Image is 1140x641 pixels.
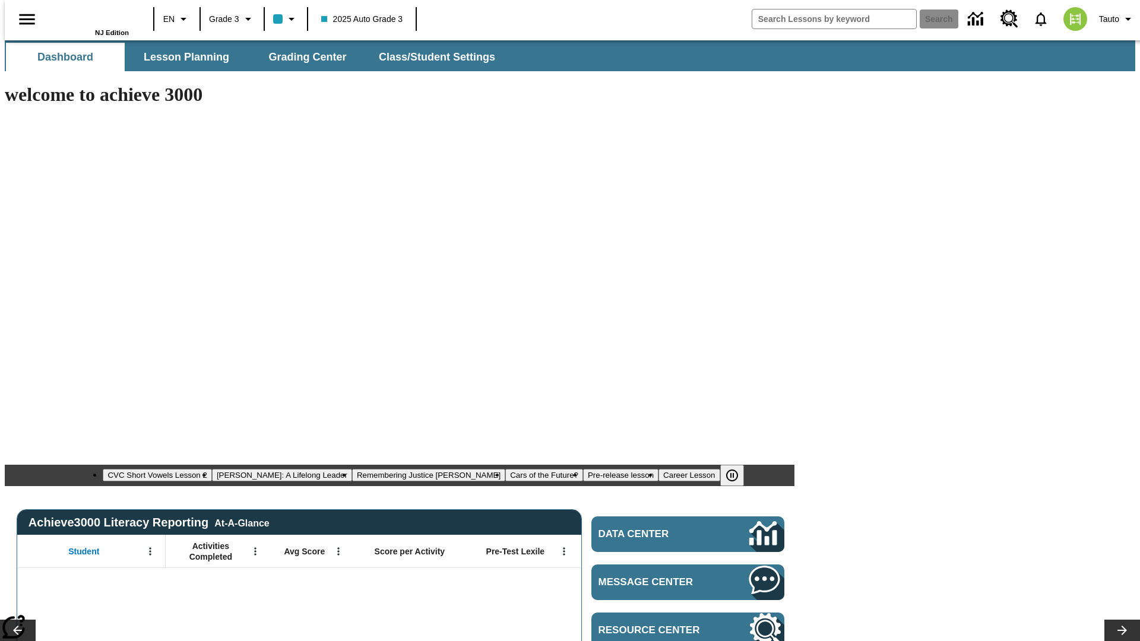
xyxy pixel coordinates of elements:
[268,8,303,30] button: Class color is light blue. Change class color
[720,465,744,486] button: Pause
[583,469,658,481] button: Slide 5 Pre-release lesson
[163,13,175,26] span: EN
[52,4,129,36] div: Home
[6,43,125,71] button: Dashboard
[369,43,505,71] button: Class/Student Settings
[555,542,573,560] button: Open Menu
[209,13,239,26] span: Grade 3
[9,2,45,37] button: Open side menu
[95,29,129,36] span: NJ Edition
[214,516,269,529] div: At-A-Glance
[5,43,506,71] div: SubNavbar
[993,3,1025,35] a: Resource Center, Will open in new tab
[591,516,784,552] a: Data Center
[268,50,346,64] span: Grading Center
[246,542,264,560] button: Open Menu
[598,576,714,588] span: Message Center
[1104,620,1140,641] button: Lesson carousel, Next
[598,528,710,540] span: Data Center
[591,564,784,600] a: Message Center
[961,3,993,36] a: Data Center
[68,546,99,557] span: Student
[172,541,250,562] span: Activities Completed
[1025,4,1056,34] a: Notifications
[5,84,794,106] h1: welcome to achieve 3000
[144,50,229,64] span: Lesson Planning
[1099,13,1119,26] span: Tauto
[1063,7,1087,31] img: avatar image
[158,8,196,30] button: Language: EN, Select a language
[1094,8,1140,30] button: Profile/Settings
[752,9,916,28] input: search field
[352,469,505,481] button: Slide 3 Remembering Justice O'Connor
[248,43,367,71] button: Grading Center
[141,542,159,560] button: Open Menu
[330,542,347,560] button: Open Menu
[598,624,714,636] span: Resource Center
[379,50,495,64] span: Class/Student Settings
[103,469,211,481] button: Slide 1 CVC Short Vowels Lesson 2
[127,43,246,71] button: Lesson Planning
[486,546,545,557] span: Pre-Test Lexile
[658,469,720,481] button: Slide 6 Career Lesson
[28,516,270,529] span: Achieve3000 Literacy Reporting
[5,40,1135,71] div: SubNavbar
[212,469,352,481] button: Slide 2 Dianne Feinstein: A Lifelong Leader
[375,546,445,557] span: Score per Activity
[52,5,129,29] a: Home
[37,50,93,64] span: Dashboard
[1056,4,1094,34] button: Select a new avatar
[505,469,583,481] button: Slide 4 Cars of the Future?
[321,13,403,26] span: 2025 Auto Grade 3
[284,546,325,557] span: Avg Score
[204,8,260,30] button: Grade: Grade 3, Select a grade
[720,465,756,486] div: Pause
